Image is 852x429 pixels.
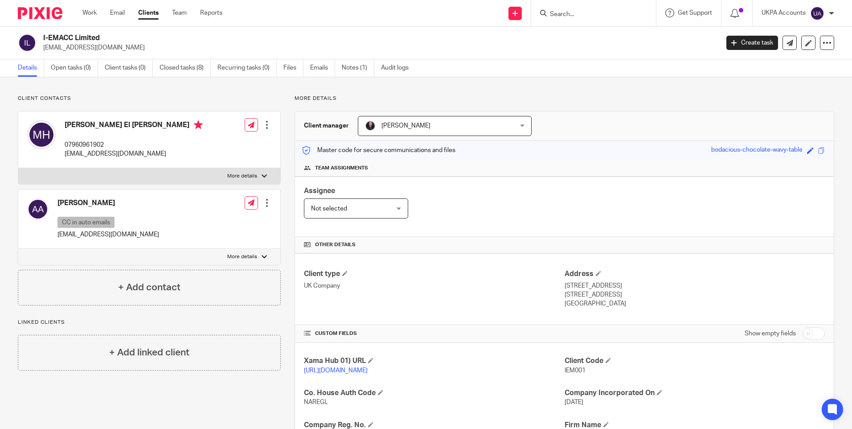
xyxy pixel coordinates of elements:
img: svg%3E [27,120,56,149]
img: svg%3E [27,198,49,220]
h4: [PERSON_NAME] [57,198,159,208]
span: [DATE] [565,399,583,405]
span: [PERSON_NAME] [381,123,430,129]
a: Details [18,59,44,77]
h4: Client type [304,269,564,279]
h4: Co. House Auth Code [304,388,564,398]
h4: Address [565,269,825,279]
p: Master code for secure communications and files [302,146,455,155]
a: Notes (1) [342,59,374,77]
input: Search [549,11,629,19]
span: NAREGL [304,399,328,405]
a: Create task [726,36,778,50]
a: Open tasks (0) [51,59,98,77]
p: [STREET_ADDRESS] [565,290,825,299]
p: UKPA Accounts [762,8,806,17]
a: Emails [310,59,335,77]
img: svg%3E [18,33,37,52]
p: [EMAIL_ADDRESS][DOMAIN_NAME] [57,230,159,239]
a: Client tasks (0) [105,59,153,77]
a: Email [110,8,125,17]
p: More details [295,95,834,102]
a: Recurring tasks (0) [217,59,277,77]
img: MicrosoftTeams-image.jfif [365,120,376,131]
i: Primary [194,120,203,129]
span: Get Support [678,10,712,16]
a: Work [82,8,97,17]
p: [EMAIL_ADDRESS][DOMAIN_NAME] [65,149,203,158]
p: [STREET_ADDRESS] [565,281,825,290]
h4: Client Code [565,356,825,366]
h4: + Add contact [118,280,180,294]
h4: CUSTOM FIELDS [304,330,564,337]
p: More details [227,253,257,260]
a: [URL][DOMAIN_NAME] [304,367,368,374]
div: bodacious-chocolate-wavy-table [711,145,803,156]
p: Client contacts [18,95,281,102]
p: [EMAIL_ADDRESS][DOMAIN_NAME] [43,43,713,52]
a: Closed tasks (8) [160,59,211,77]
h4: [PERSON_NAME] El [PERSON_NAME] [65,120,203,132]
h4: Xama Hub 01) URL [304,356,564,366]
span: Team assignments [315,165,368,172]
p: Linked clients [18,319,281,326]
a: Audit logs [381,59,415,77]
h4: Company Incorporated On [565,388,825,398]
p: [GEOGRAPHIC_DATA] [565,299,825,308]
h3: Client manager [304,121,349,130]
h4: + Add linked client [109,346,189,359]
img: Pixie [18,7,62,19]
span: Assignee [304,187,335,194]
p: UK Company [304,281,564,290]
span: Other details [315,241,356,248]
p: CC in auto emails [57,217,115,228]
h2: I-EMACC Limited [43,33,579,43]
img: svg%3E [810,6,824,21]
span: Not selected [311,206,347,212]
a: Files [283,59,303,77]
p: More details [227,173,257,180]
a: Reports [200,8,222,17]
span: IEM001 [565,367,586,374]
a: Clients [138,8,159,17]
a: Team [172,8,187,17]
label: Show empty fields [745,329,796,338]
p: 07960961902 [65,140,203,149]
